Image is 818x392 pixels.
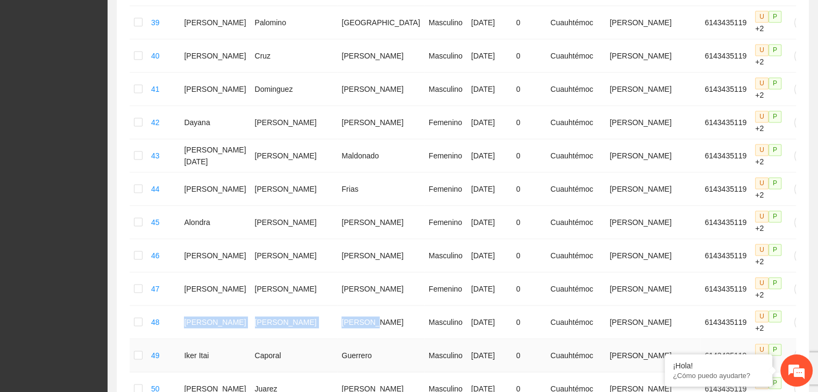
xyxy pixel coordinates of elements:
[151,318,160,326] a: 48
[337,272,424,306] td: [PERSON_NAME]
[424,272,467,306] td: Femenino
[700,106,751,139] td: 6143435119
[180,6,250,39] td: [PERSON_NAME]
[606,339,701,372] td: [PERSON_NAME]
[467,106,512,139] td: [DATE]
[606,72,701,106] td: [PERSON_NAME]
[795,185,811,193] span: edit
[151,151,160,160] a: 43
[251,72,338,106] td: Dominguez
[467,272,512,306] td: [DATE]
[751,272,790,306] td: +2
[794,147,812,164] button: edit
[424,139,467,172] td: Femenino
[180,239,250,272] td: [PERSON_NAME]
[337,72,424,106] td: [PERSON_NAME]
[751,139,790,172] td: +2
[180,339,250,372] td: Iker Itai
[180,72,250,106] td: [PERSON_NAME]
[512,172,546,206] td: 0
[546,206,605,239] td: Cuauhtémoc
[751,39,790,72] td: +2
[769,111,781,122] span: P
[794,314,812,331] button: edit
[151,185,160,193] a: 44
[606,106,701,139] td: [PERSON_NAME]
[467,39,512,72] td: [DATE]
[795,18,811,27] span: edit
[467,206,512,239] td: [DATE]
[512,239,546,272] td: 0
[251,6,338,39] td: Palomino
[467,239,512,272] td: [DATE]
[795,351,811,360] span: edit
[424,106,467,139] td: Femenino
[751,206,790,239] td: +2
[512,39,546,72] td: 0
[751,306,790,339] td: +2
[424,206,467,239] td: Femenino
[512,206,546,239] td: 0
[251,206,338,239] td: [PERSON_NAME]
[180,206,250,239] td: Alondra
[751,72,790,106] td: +2
[467,172,512,206] td: [DATE]
[546,339,605,372] td: Cuauhtémoc
[251,139,338,172] td: [PERSON_NAME]
[755,344,769,355] span: U
[512,72,546,106] td: 0
[251,39,338,72] td: Cruz
[795,251,811,260] span: edit
[700,139,751,172] td: 6143435119
[606,206,701,239] td: [PERSON_NAME]
[56,55,181,69] div: Chatee con nosotros ahora
[700,72,751,106] td: 6143435119
[251,339,338,372] td: Caporal
[794,180,812,198] button: edit
[337,6,424,39] td: [GEOGRAPHIC_DATA]
[151,351,160,360] a: 49
[151,118,160,127] a: 42
[769,44,781,56] span: P
[795,118,811,127] span: edit
[546,239,605,272] td: Cuauhtémoc
[151,85,160,93] a: 41
[700,39,751,72] td: 6143435119
[769,244,781,256] span: P
[251,306,338,339] td: [PERSON_NAME]
[755,77,769,89] span: U
[606,172,701,206] td: [PERSON_NAME]
[337,239,424,272] td: [PERSON_NAME]
[180,272,250,306] td: [PERSON_NAME]
[795,218,811,227] span: edit
[769,11,781,23] span: P
[700,6,751,39] td: 6143435119
[424,72,467,106] td: Masculino
[769,210,781,222] span: P
[251,239,338,272] td: [PERSON_NAME]
[546,172,605,206] td: Cuauhtémoc
[546,72,605,106] td: Cuauhtémoc
[606,6,701,39] td: [PERSON_NAME]
[546,106,605,139] td: Cuauhtémoc
[337,206,424,239] td: [PERSON_NAME]
[512,306,546,339] td: 0
[606,239,701,272] td: [PERSON_NAME]
[606,306,701,339] td: [PERSON_NAME]
[794,247,812,264] button: edit
[180,106,250,139] td: Dayana
[700,339,751,372] td: 6143435119
[673,361,764,370] div: ¡Hola!
[755,210,769,222] span: U
[180,306,250,339] td: [PERSON_NAME]
[751,339,790,372] td: +2
[467,306,512,339] td: [DATE]
[151,218,160,227] a: 45
[337,106,424,139] td: [PERSON_NAME]
[424,6,467,39] td: Masculino
[755,144,769,156] span: U
[180,39,250,72] td: [PERSON_NAME]
[424,172,467,206] td: Femenino
[467,72,512,106] td: [DATE]
[251,172,338,206] td: [PERSON_NAME]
